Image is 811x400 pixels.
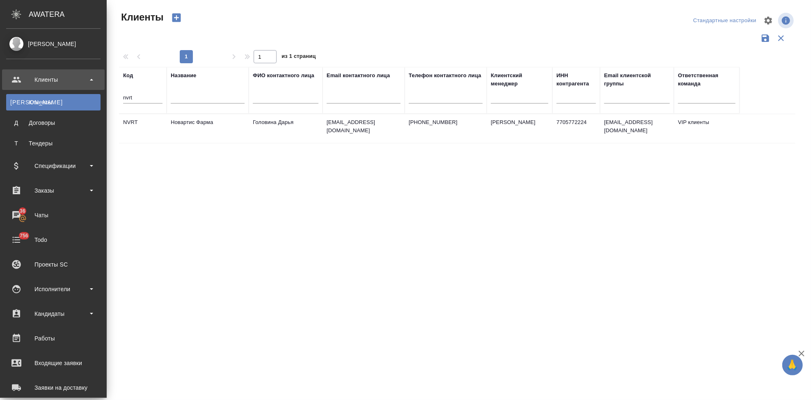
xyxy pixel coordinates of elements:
[15,207,30,215] span: 36
[2,254,105,275] a: Проекты SC
[409,118,483,126] p: [PHONE_NUMBER]
[758,11,778,30] span: Настроить таблицу
[282,51,316,63] span: из 1 страниц
[6,209,101,221] div: Чаты
[773,30,789,46] button: Сбросить фильтры
[6,234,101,246] div: Todo
[167,114,249,143] td: Новартис Фарма
[6,357,101,369] div: Входящие заявки
[6,308,101,320] div: Кандидаты
[10,98,96,106] div: Клиенты
[600,114,674,143] td: [EMAIL_ADDRESS][DOMAIN_NAME]
[327,71,390,80] div: Email контактного лица
[119,114,167,143] td: NVRT
[778,13,795,28] span: Посмотреть информацию
[2,377,105,398] a: Заявки на доставку
[409,71,481,80] div: Телефон контактного лица
[6,94,101,110] a: [PERSON_NAME]Клиенты
[6,74,101,86] div: Клиенты
[327,118,401,135] p: [EMAIL_ADDRESS][DOMAIN_NAME]
[167,11,186,25] button: Создать
[552,114,600,143] td: 7705772224
[253,71,314,80] div: ФИО контактного лица
[6,115,101,131] a: ДДоговоры
[171,71,196,80] div: Название
[6,135,101,152] a: ТТендеры
[6,258,101,271] div: Проекты SC
[6,382,101,394] div: Заявки на доставку
[782,355,803,375] button: 🙏
[6,332,101,345] div: Работы
[2,205,105,225] a: 36Чаты
[786,356,800,374] span: 🙏
[2,230,105,250] a: 756Todo
[6,184,101,197] div: Заказы
[2,328,105,349] a: Работы
[6,283,101,295] div: Исполнители
[758,30,773,46] button: Сохранить фильтры
[6,160,101,172] div: Спецификации
[604,71,670,88] div: Email клиентской группы
[10,119,96,127] div: Договоры
[674,114,740,143] td: VIP клиенты
[2,353,105,373] a: Входящие заявки
[691,14,758,27] div: split button
[15,232,33,240] span: 756
[29,6,107,23] div: AWATERA
[487,114,552,143] td: [PERSON_NAME]
[119,11,163,24] span: Клиенты
[6,39,101,48] div: [PERSON_NAME]
[10,139,96,147] div: Тендеры
[249,114,323,143] td: Головина Дарья
[123,71,133,80] div: Код
[491,71,548,88] div: Клиентский менеджер
[557,71,596,88] div: ИНН контрагента
[678,71,735,88] div: Ответственная команда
